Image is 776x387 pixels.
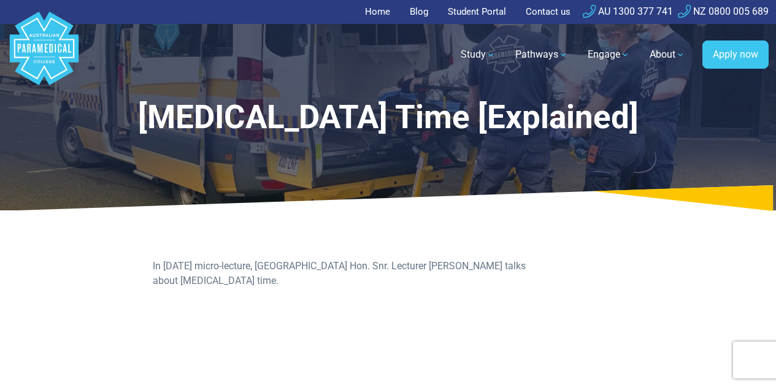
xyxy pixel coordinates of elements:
a: Pathways [508,37,575,72]
h1: [MEDICAL_DATA] Time [Explained] [102,98,674,137]
a: About [642,37,693,72]
a: NZ 0800 005 689 [678,6,769,17]
a: Engage [580,37,637,72]
a: AU 1300 377 741 [583,6,673,17]
a: Study [453,37,503,72]
a: Apply now [702,40,769,69]
p: In [DATE] micro-lecture, [GEOGRAPHIC_DATA] Hon. Snr. Lecturer [PERSON_NAME] talks about [MEDICAL_... [153,259,623,288]
a: Australian Paramedical College [7,24,81,86]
